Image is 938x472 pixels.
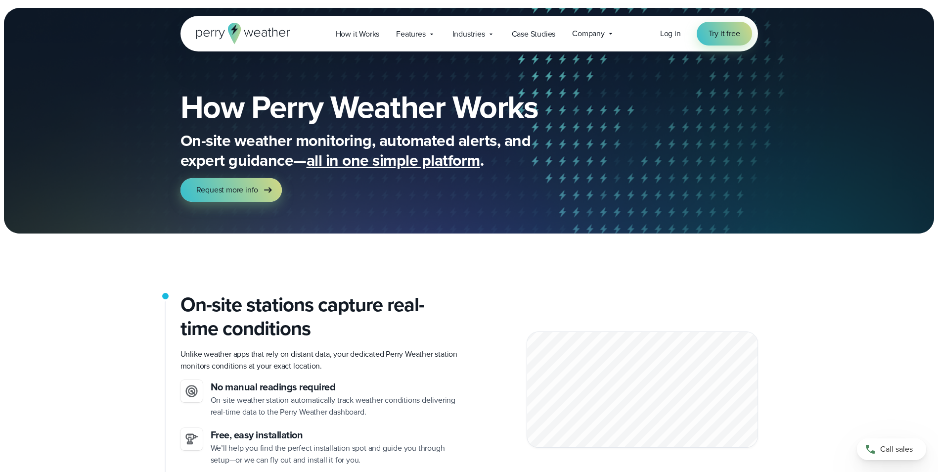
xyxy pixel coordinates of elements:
h3: No manual readings required [211,380,461,394]
h1: How Perry Weather Works [180,91,610,123]
span: Try it free [709,28,740,40]
p: On-site weather monitoring, automated alerts, and expert guidance— . [180,131,576,170]
p: On-site weather station automatically track weather conditions delivering real-time data to the P... [211,394,461,418]
span: Case Studies [512,28,556,40]
span: Log in [660,28,681,39]
a: Log in [660,28,681,40]
a: Try it free [697,22,752,46]
h3: Free, easy installation [211,428,461,442]
a: Request more info [180,178,282,202]
p: Unlike weather apps that rely on distant data, your dedicated Perry Weather station monitors cond... [180,348,461,372]
span: Company [572,28,605,40]
span: Industries [452,28,485,40]
a: Call sales [857,438,926,460]
a: Case Studies [503,24,564,44]
h2: On-site stations capture real-time conditions [180,293,461,340]
span: all in one simple platform [307,148,480,172]
span: Request more info [196,184,259,196]
span: How it Works [336,28,380,40]
a: How it Works [327,24,388,44]
p: We’ll help you find the perfect installation spot and guide you through setup—or we can fly out a... [211,442,461,466]
span: Call sales [880,443,913,455]
span: Features [396,28,425,40]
